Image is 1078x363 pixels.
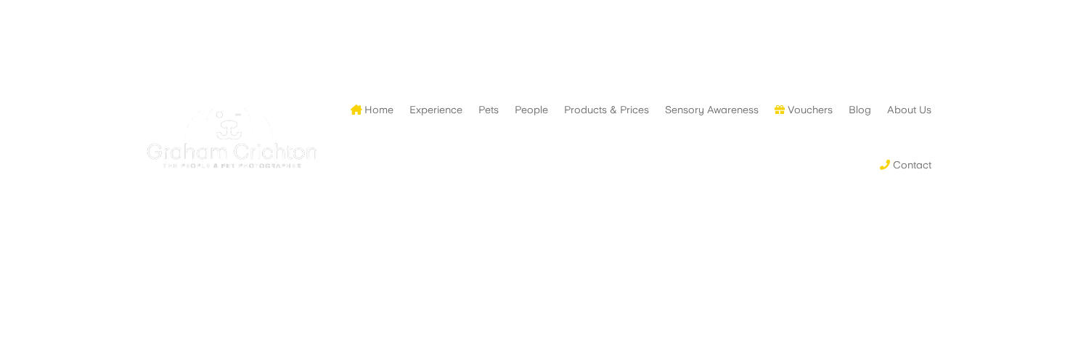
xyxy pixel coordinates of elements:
[409,82,462,137] a: Experience
[880,137,931,192] a: Contact
[887,82,931,137] a: About Us
[478,82,499,137] a: Pets
[775,82,833,137] a: Vouchers
[147,98,317,177] img: Graham Crichton Photography Logo
[351,82,394,137] a: Home
[564,82,649,137] a: Products & Prices
[515,82,548,137] a: People
[665,82,759,137] a: Sensory Awareness
[849,82,871,137] a: Blog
